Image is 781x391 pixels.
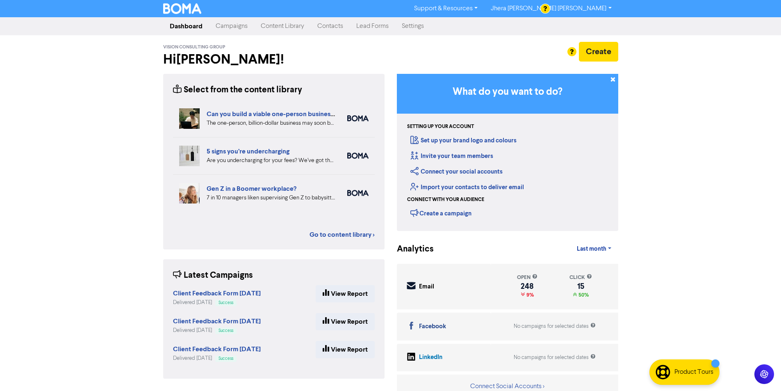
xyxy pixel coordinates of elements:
[173,345,261,353] strong: Client Feedback Form [DATE]
[525,292,534,298] span: 9%
[219,301,233,305] span: Success
[311,18,350,34] a: Contacts
[163,3,202,14] img: BOMA Logo
[209,18,254,34] a: Campaigns
[569,274,592,281] div: click
[579,42,618,62] button: Create
[517,283,537,290] div: 248
[514,322,596,330] div: No campaigns for selected dates
[419,353,442,362] div: LinkedIn
[407,196,484,204] div: Connect with your audience
[207,156,335,165] div: Are you undercharging for your fees? We’ve got the five warning signs that can help you diagnose ...
[740,352,781,391] iframe: Chat Widget
[517,274,537,281] div: open
[395,18,430,34] a: Settings
[316,313,375,330] a: View Report
[173,84,302,96] div: Select from the content library
[410,137,517,144] a: Set up your brand logo and colours
[577,292,589,298] span: 50%
[409,86,606,98] h3: What do you want to do?
[173,346,261,353] a: Client Feedback Form [DATE]
[254,18,311,34] a: Content Library
[410,168,503,176] a: Connect your social accounts
[347,153,369,159] img: boma_accounting
[347,115,369,121] img: boma
[407,123,474,130] div: Setting up your account
[207,185,296,193] a: Gen Z in a Boomer workplace?
[219,329,233,333] span: Success
[397,243,424,256] div: Analytics
[163,52,385,67] h2: Hi [PERSON_NAME] !
[350,18,395,34] a: Lead Forms
[173,299,261,306] div: Delivered [DATE]
[173,269,253,282] div: Latest Campaigns
[419,282,434,292] div: Email
[173,290,261,297] a: Client Feedback Form [DATE]
[173,317,261,325] strong: Client Feedback Form [DATE]
[569,283,592,290] div: 15
[577,245,606,253] span: Last month
[484,2,618,15] a: Jhera [PERSON_NAME] [PERSON_NAME]
[207,194,335,202] div: 7 in 10 managers liken supervising Gen Z to babysitting or parenting. But is your people manageme...
[173,318,261,325] a: Client Feedback Form [DATE]
[570,241,618,257] a: Last month
[316,285,375,302] a: View Report
[207,110,336,118] a: Can you build a viable one-person business?
[163,18,209,34] a: Dashboard
[310,230,375,240] a: Go to content library >
[410,207,471,219] div: Create a campaign
[173,354,261,362] div: Delivered [DATE]
[207,147,289,155] a: 5 signs you’re undercharging
[219,357,233,361] span: Success
[514,354,596,361] div: No campaigns for selected dates
[163,44,225,50] span: Vision Consulting Group
[347,190,369,196] img: boma
[316,341,375,358] a: View Report
[207,119,335,128] div: The one-person, billion-dollar business may soon become a reality. But what are the pros and cons...
[397,74,618,231] div: Getting Started in BOMA
[173,327,261,334] div: Delivered [DATE]
[173,289,261,297] strong: Client Feedback Form [DATE]
[410,183,524,191] a: Import your contacts to deliver email
[410,152,493,160] a: Invite your team members
[419,322,446,332] div: Facebook
[408,2,484,15] a: Support & Resources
